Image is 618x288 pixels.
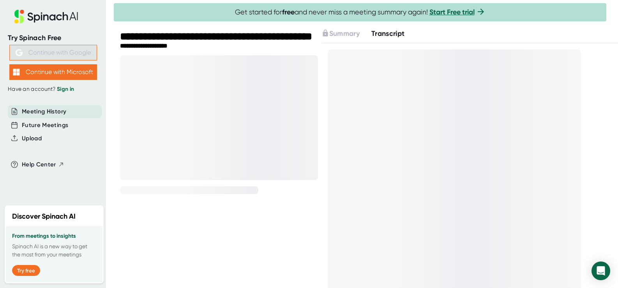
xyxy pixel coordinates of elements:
div: Have an account? [8,86,98,93]
span: Transcript [371,29,405,38]
span: Summary [329,29,360,38]
p: Spinach AI is a new way to get the most from your meetings [12,242,96,259]
a: Sign in [57,86,74,92]
img: Aehbyd4JwY73AAAAAElFTkSuQmCC [16,49,23,56]
button: Try free [12,265,40,276]
h2: Discover Spinach AI [12,211,76,222]
b: free [282,8,295,16]
button: Continue with Microsoft [9,64,97,80]
button: Summary [321,28,360,39]
button: Help Center [22,160,64,169]
button: Future Meetings [22,121,68,130]
button: Transcript [371,28,405,39]
button: Continue with Google [9,45,97,60]
span: Help Center [22,160,56,169]
span: Get started for and never miss a meeting summary again! [235,8,486,17]
div: Try Spinach Free [8,34,98,42]
div: Open Intercom Messenger [592,261,610,280]
button: Meeting History [22,107,66,116]
button: Upload [22,134,42,143]
h3: From meetings to insights [12,233,96,239]
a: Start Free trial [429,8,475,16]
div: Upgrade to access [321,28,371,39]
